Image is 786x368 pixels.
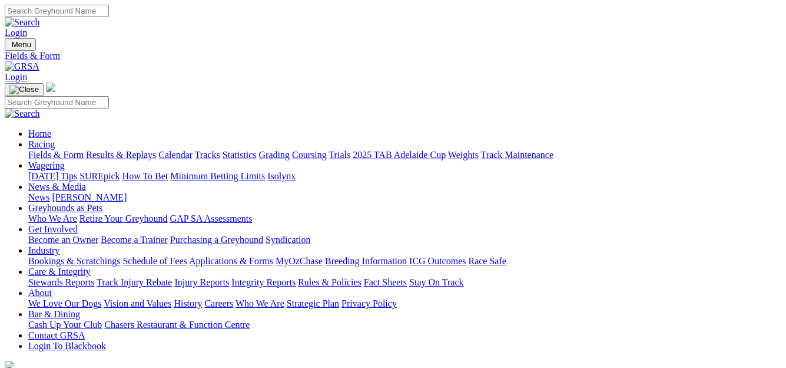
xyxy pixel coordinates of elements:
img: GRSA [5,61,39,72]
a: Purchasing a Greyhound [170,235,263,245]
a: Coursing [292,150,327,160]
a: Tracks [195,150,220,160]
button: Toggle navigation [5,83,44,96]
a: How To Bet [122,171,168,181]
img: Search [5,17,40,28]
a: Fields & Form [5,51,781,61]
a: About [28,288,52,298]
a: Calendar [158,150,193,160]
img: logo-grsa-white.png [46,83,55,92]
a: Track Injury Rebate [97,277,172,287]
a: Privacy Policy [341,298,397,308]
a: Race Safe [468,256,506,266]
a: Track Maintenance [481,150,553,160]
a: Racing [28,139,55,149]
a: History [174,298,202,308]
a: Fields & Form [28,150,84,160]
div: Bar & Dining [28,320,781,330]
a: Fact Sheets [364,277,407,287]
a: Contact GRSA [28,330,85,340]
img: Close [9,85,39,94]
a: Become a Trainer [101,235,168,245]
a: Cash Up Your Club [28,320,102,330]
a: Get Involved [28,224,78,234]
a: Isolynx [267,171,296,181]
a: Results & Replays [86,150,156,160]
div: Greyhounds as Pets [28,213,781,224]
a: Who We Are [236,298,284,308]
a: Breeding Information [325,256,407,266]
a: Who We Are [28,213,77,224]
div: News & Media [28,192,781,203]
input: Search [5,5,109,17]
a: Injury Reports [174,277,229,287]
a: Stewards Reports [28,277,94,287]
a: Schedule of Fees [122,256,187,266]
a: Trials [329,150,350,160]
div: Care & Integrity [28,277,781,288]
a: Become an Owner [28,235,98,245]
a: Vision and Values [104,298,171,308]
a: Statistics [223,150,257,160]
a: News [28,192,49,202]
div: Racing [28,150,781,160]
a: [DATE] Tips [28,171,77,181]
span: Menu [12,40,31,49]
div: Industry [28,256,781,267]
a: Weights [448,150,479,160]
a: We Love Our Dogs [28,298,101,308]
a: Minimum Betting Limits [170,171,265,181]
a: SUREpick [79,171,120,181]
div: About [28,298,781,309]
a: Grading [259,150,290,160]
div: Wagering [28,171,781,182]
a: ICG Outcomes [409,256,466,266]
a: [PERSON_NAME] [52,192,127,202]
a: Wagering [28,160,65,170]
a: Care & Integrity [28,267,91,277]
a: Chasers Restaurant & Function Centre [104,320,250,330]
a: 2025 TAB Adelaide Cup [353,150,446,160]
a: Login To Blackbook [28,341,106,351]
a: Bookings & Scratchings [28,256,120,266]
a: Industry [28,245,59,255]
img: Search [5,109,40,119]
a: Bar & Dining [28,309,80,319]
a: Retire Your Greyhound [79,213,168,224]
a: Login [5,28,27,38]
a: Stay On Track [409,277,463,287]
a: Integrity Reports [231,277,296,287]
button: Toggle navigation [5,38,36,51]
a: GAP SA Assessments [170,213,253,224]
a: Login [5,72,27,82]
input: Search [5,96,109,109]
a: Syndication [266,235,310,245]
a: Careers [204,298,233,308]
a: Greyhounds as Pets [28,203,102,213]
a: Rules & Policies [298,277,362,287]
a: MyOzChase [276,256,323,266]
div: Get Involved [28,235,781,245]
a: Home [28,129,51,139]
a: News & Media [28,182,86,192]
a: Applications & Forms [189,256,273,266]
a: Strategic Plan [287,298,339,308]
